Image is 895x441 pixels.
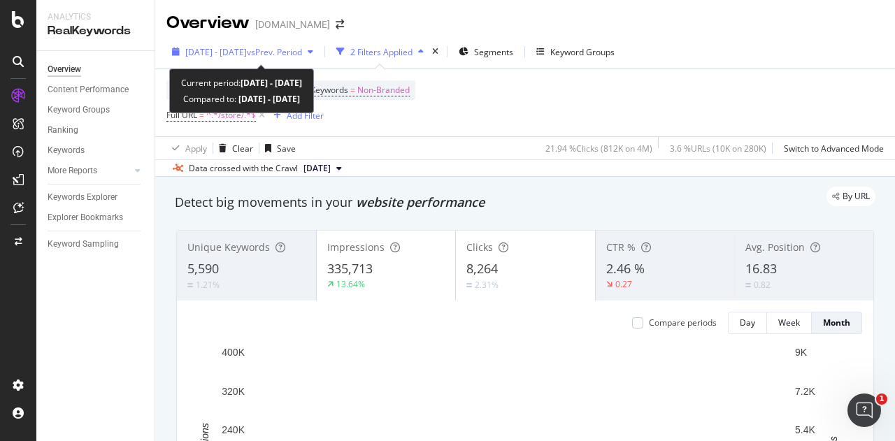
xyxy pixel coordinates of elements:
[649,317,717,328] div: Compare periods
[187,283,193,287] img: Equal
[303,162,331,175] span: 2024 Jul. 27th
[606,240,636,254] span: CTR %
[350,84,355,96] span: =
[823,317,850,328] div: Month
[795,424,815,435] text: 5.4K
[48,62,145,77] a: Overview
[767,312,812,334] button: Week
[48,210,123,225] div: Explorer Bookmarks
[843,192,870,201] span: By URL
[189,162,298,175] div: Data crossed with the Crawl
[166,109,197,121] span: Full URL
[48,164,131,178] a: More Reports
[812,312,862,334] button: Month
[728,312,767,334] button: Day
[232,143,253,154] div: Clear
[166,137,207,159] button: Apply
[277,143,296,154] div: Save
[327,260,373,277] span: 335,713
[48,190,145,205] a: Keywords Explorer
[310,84,348,96] span: Keywords
[48,23,143,39] div: RealKeywords
[48,237,145,252] a: Keyword Sampling
[48,210,145,225] a: Explorer Bookmarks
[466,240,493,254] span: Clicks
[670,143,766,154] div: 3.6 % URLs ( 10K on 280K )
[166,11,250,35] div: Overview
[247,46,302,58] span: vs Prev. Period
[357,80,410,100] span: Non-Branded
[550,46,615,58] div: Keyword Groups
[48,237,119,252] div: Keyword Sampling
[181,75,302,91] div: Current period:
[183,91,300,107] div: Compared to:
[795,386,815,397] text: 7.2K
[222,424,245,435] text: 240K
[847,393,881,427] iframe: Intercom live chat
[466,283,472,287] img: Equal
[48,103,145,117] a: Keyword Groups
[327,240,385,254] span: Impressions
[287,110,324,122] div: Add Filter
[745,240,805,254] span: Avg. Position
[213,137,253,159] button: Clear
[778,137,884,159] button: Switch to Advanced Mode
[48,190,117,205] div: Keywords Explorer
[350,46,413,58] div: 2 Filters Applied
[236,93,300,105] b: [DATE] - [DATE]
[48,82,129,97] div: Content Performance
[745,260,777,277] span: 16.83
[466,260,498,277] span: 8,264
[185,46,247,58] span: [DATE] - [DATE]
[48,103,110,117] div: Keyword Groups
[185,143,207,154] div: Apply
[48,82,145,97] a: Content Performance
[531,41,620,63] button: Keyword Groups
[268,107,324,124] button: Add Filter
[206,106,256,125] span: ^.*/store/.*$
[187,260,219,277] span: 5,590
[475,279,499,291] div: 2.31%
[336,20,344,29] div: arrow-right-arrow-left
[48,123,145,138] a: Ranking
[745,283,751,287] img: Equal
[826,187,875,206] div: legacy label
[754,279,771,291] div: 0.82
[784,143,884,154] div: Switch to Advanced Mode
[606,260,645,277] span: 2.46 %
[615,278,632,290] div: 0.27
[876,393,887,405] span: 1
[795,347,808,358] text: 9K
[453,41,519,63] button: Segments
[196,279,220,291] div: 1.21%
[545,143,652,154] div: 21.94 % Clicks ( 812K on 4M )
[259,137,296,159] button: Save
[298,160,348,177] button: [DATE]
[48,164,97,178] div: More Reports
[336,278,365,290] div: 13.64%
[48,123,78,138] div: Ranking
[187,240,270,254] span: Unique Keywords
[241,77,302,89] b: [DATE] - [DATE]
[222,347,245,358] text: 400K
[222,386,245,397] text: 320K
[166,41,319,63] button: [DATE] - [DATE]vsPrev. Period
[48,143,145,158] a: Keywords
[778,317,800,328] div: Week
[48,143,85,158] div: Keywords
[740,317,755,328] div: Day
[255,17,330,31] div: [DOMAIN_NAME]
[48,62,81,77] div: Overview
[474,46,513,58] span: Segments
[48,11,143,23] div: Analytics
[199,109,204,121] span: =
[331,41,429,63] button: 2 Filters Applied
[429,45,441,59] div: times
